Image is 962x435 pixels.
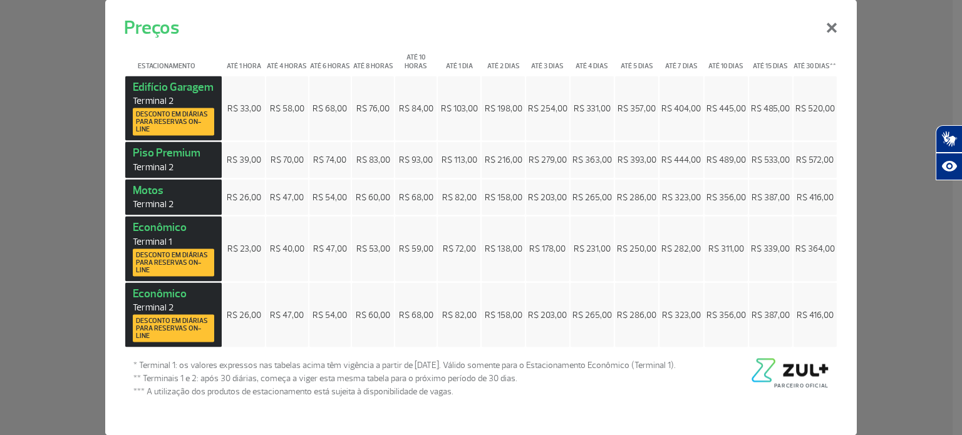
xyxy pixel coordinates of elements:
[356,309,390,320] span: R$ 60,00
[266,43,308,74] th: Até 4 horas
[797,309,834,320] span: R$ 416,00
[752,192,790,202] span: R$ 387,00
[485,103,522,113] span: R$ 198,00
[528,309,567,320] span: R$ 203,00
[399,192,433,202] span: R$ 68,00
[395,43,437,74] th: Até 10 horas
[227,309,261,320] span: R$ 26,00
[795,103,835,113] span: R$ 520,00
[706,155,746,165] span: R$ 489,00
[309,43,351,74] th: Até 6 horas
[313,309,347,320] span: R$ 54,00
[615,43,658,74] th: Até 5 dias
[136,251,211,274] span: Desconto em diárias para reservas on-line
[133,95,214,107] span: Terminal 2
[794,43,837,74] th: Até 30 dias**
[936,153,962,180] button: Abrir recursos assistivos.
[774,382,829,389] span: Parceiro Oficial
[442,155,477,165] span: R$ 113,00
[708,243,744,254] span: R$ 311,00
[133,372,676,385] span: ** Terminais 1 e 2: após 30 diárias, começa a viger esta mesma tabela para o próximo período de 3...
[618,155,656,165] span: R$ 393,00
[617,309,656,320] span: R$ 286,00
[705,43,748,74] th: Até 10 dias
[270,103,304,113] span: R$ 58,00
[133,286,214,342] strong: Econômico
[270,192,304,202] span: R$ 47,00
[661,103,701,113] span: R$ 404,00
[313,243,347,254] span: R$ 47,00
[270,243,304,254] span: R$ 40,00
[352,43,394,74] th: Até 8 horas
[133,302,214,314] span: Terminal 2
[356,155,390,165] span: R$ 83,00
[572,155,612,165] span: R$ 363,00
[399,155,433,165] span: R$ 93,00
[617,243,656,254] span: R$ 250,00
[223,43,265,74] th: Até 1 hora
[270,309,304,320] span: R$ 47,00
[133,183,214,210] strong: Motos
[485,309,522,320] span: R$ 158,00
[125,43,222,74] th: Estacionamento
[133,385,676,398] span: *** A utilização dos produtos de estacionamento está sujeita à disponibilidade de vagas.
[751,103,790,113] span: R$ 485,00
[528,192,567,202] span: R$ 203,00
[133,146,214,173] strong: Piso Premium
[572,309,612,320] span: R$ 265,00
[936,125,962,153] button: Abrir tradutor de língua de sinais.
[572,192,612,202] span: R$ 265,00
[136,111,211,133] span: Desconto em diárias para reservas on-line
[124,13,179,41] h5: Preços
[661,243,701,254] span: R$ 282,00
[661,155,701,165] span: R$ 444,00
[227,243,261,254] span: R$ 23,00
[133,198,214,210] span: Terminal 2
[574,103,611,113] span: R$ 331,00
[482,43,524,74] th: Até 2 dias
[313,155,346,165] span: R$ 74,00
[751,243,790,254] span: R$ 339,00
[526,43,569,74] th: Até 3 dias
[795,243,835,254] span: R$ 364,00
[442,309,477,320] span: R$ 82,00
[442,192,477,202] span: R$ 82,00
[227,103,261,113] span: R$ 33,00
[529,155,567,165] span: R$ 279,00
[227,155,261,165] span: R$ 39,00
[571,43,614,74] th: Até 4 dias
[133,235,214,247] span: Terminal 1
[662,309,701,320] span: R$ 323,00
[485,155,522,165] span: R$ 216,00
[443,243,476,254] span: R$ 72,00
[797,192,834,202] span: R$ 416,00
[706,192,746,202] span: R$ 356,00
[441,103,478,113] span: R$ 103,00
[706,103,746,113] span: R$ 445,00
[399,309,433,320] span: R$ 68,00
[227,192,261,202] span: R$ 26,00
[574,243,611,254] span: R$ 231,00
[936,125,962,180] div: Plugin de acessibilidade da Hand Talk.
[749,43,792,74] th: Até 15 dias
[485,243,522,254] span: R$ 138,00
[438,43,480,74] th: Até 1 dia
[752,155,790,165] span: R$ 533,00
[356,103,390,113] span: R$ 76,00
[617,192,656,202] span: R$ 286,00
[399,243,433,254] span: R$ 59,00
[356,243,390,254] span: R$ 53,00
[659,43,703,74] th: Até 7 dias
[485,192,522,202] span: R$ 158,00
[752,309,790,320] span: R$ 387,00
[133,161,214,173] span: Terminal 2
[399,103,433,113] span: R$ 84,00
[313,192,347,202] span: R$ 54,00
[748,359,829,382] img: logo-zul-black.png
[271,155,304,165] span: R$ 70,00
[796,155,834,165] span: R$ 572,00
[133,359,676,372] span: * Terminal 1: os valores expressos nas tabelas acima têm vigência a partir de [DATE]. Válido some...
[529,243,566,254] span: R$ 178,00
[313,103,347,113] span: R$ 68,00
[528,103,567,113] span: R$ 254,00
